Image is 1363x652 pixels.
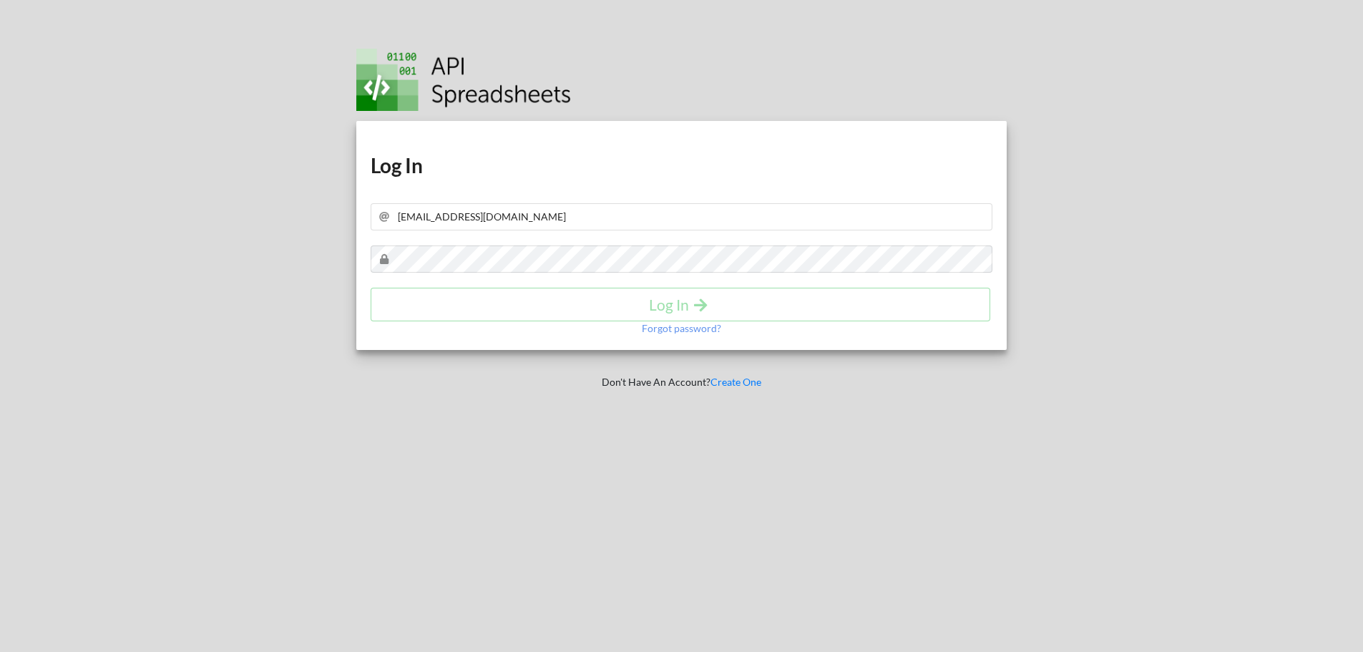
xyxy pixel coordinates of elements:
a: Create One [710,376,761,388]
h1: Log In [371,152,993,178]
p: Don't Have An Account? [346,375,1017,389]
p: Forgot password? [642,321,721,336]
input: Your Email [371,203,993,230]
img: Logo.png [356,49,571,111]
